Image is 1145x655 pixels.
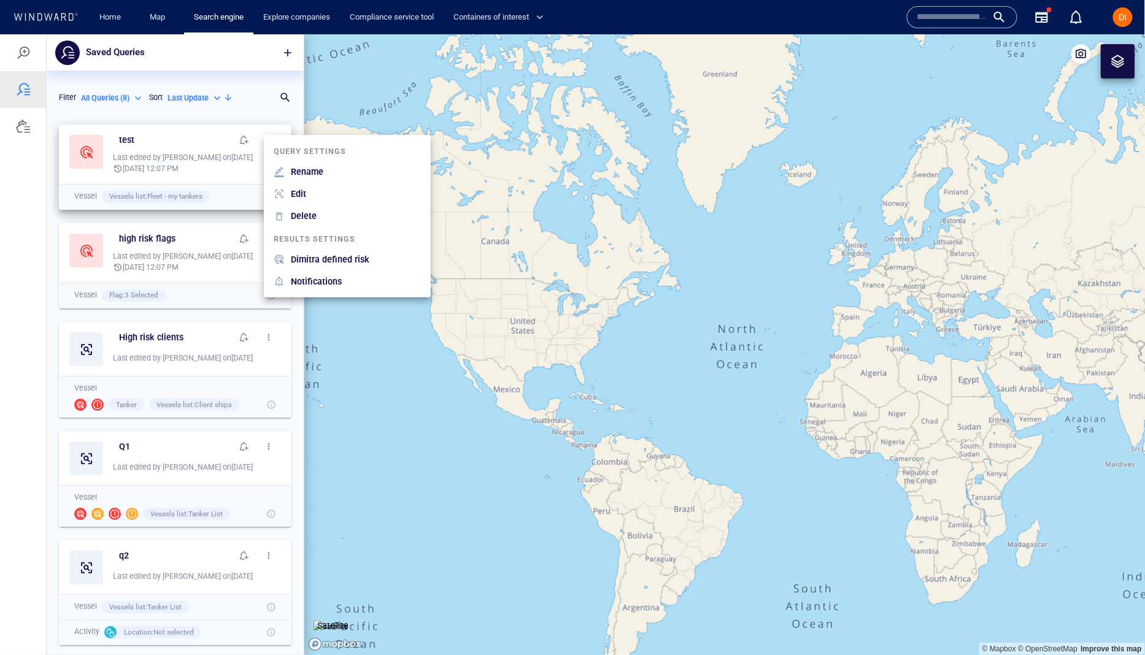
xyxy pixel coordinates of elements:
[140,7,179,28] button: Map
[291,152,306,167] p: Edit
[291,130,323,145] p: Rename
[291,174,317,189] p: Delete
[1093,600,1136,646] iframe: Chat
[274,112,346,123] p: Query settings
[91,7,130,28] button: Home
[1069,10,1084,25] div: Notification center
[291,240,342,255] p: Notifications
[258,7,335,28] a: Explore companies
[189,7,249,28] a: Search engine
[345,7,439,28] a: Compliance service tool
[291,218,369,232] p: Dimitra defined risk
[453,10,544,25] span: Containers of interest
[1119,12,1127,22] span: DI
[95,7,126,28] a: Home
[449,7,554,28] button: Containers of interest
[145,7,174,28] a: Map
[1111,5,1135,29] button: DI
[274,199,355,210] p: Results settings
